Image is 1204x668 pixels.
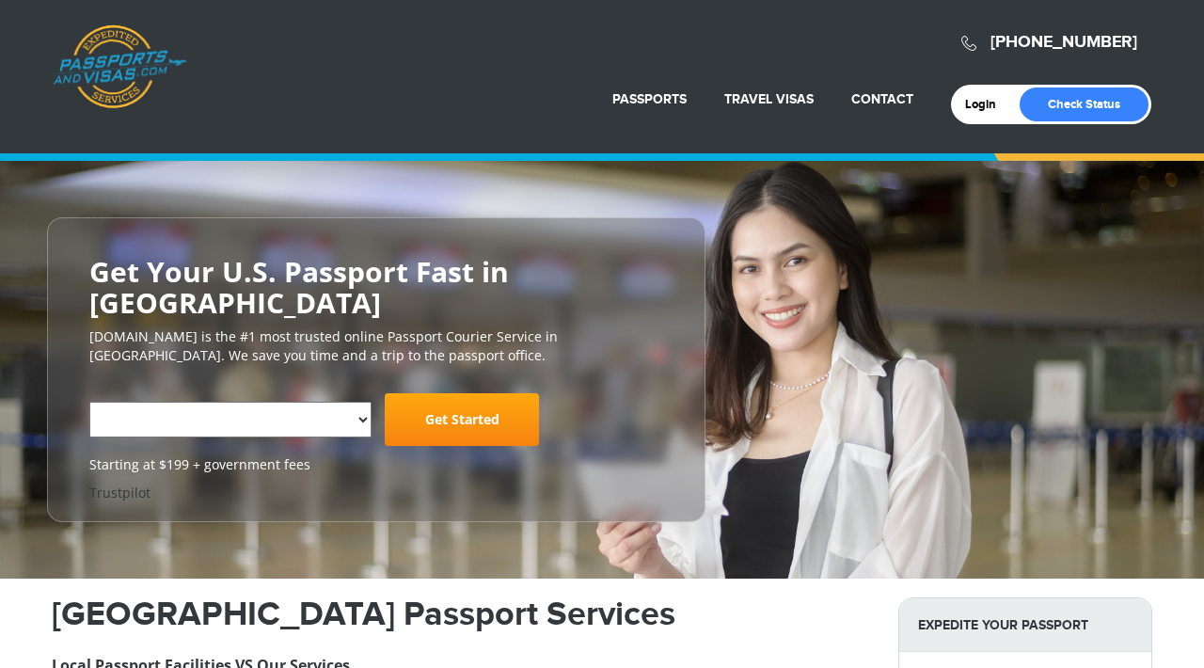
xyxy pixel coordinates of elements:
a: Passports [612,91,687,107]
a: Travel Visas [724,91,814,107]
a: Contact [851,91,913,107]
p: [DOMAIN_NAME] is the #1 most trusted online Passport Courier Service in [GEOGRAPHIC_DATA]. We sav... [89,327,663,365]
span: Starting at $199 + government fees [89,455,663,474]
h2: Get Your U.S. Passport Fast in [GEOGRAPHIC_DATA] [89,256,663,318]
a: Check Status [1020,87,1149,121]
a: Trustpilot [89,484,150,501]
strong: Expedite Your Passport [899,598,1151,652]
a: Get Started [385,393,539,446]
a: Passports & [DOMAIN_NAME] [53,24,186,109]
a: [PHONE_NUMBER] [990,32,1137,53]
a: Login [965,97,1009,112]
h1: [GEOGRAPHIC_DATA] Passport Services [52,597,870,631]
